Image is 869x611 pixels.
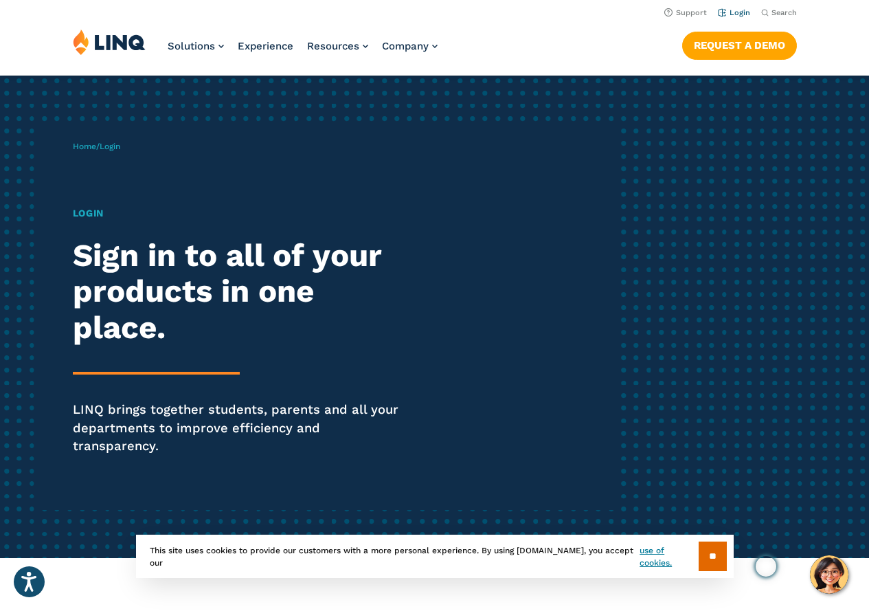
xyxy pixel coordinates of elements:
[73,142,96,151] a: Home
[810,555,848,594] button: Hello, have a question? Let’s chat.
[168,40,215,52] span: Solutions
[682,29,797,59] nav: Button Navigation
[73,206,407,221] h1: Login
[382,40,429,52] span: Company
[168,29,438,74] nav: Primary Navigation
[100,142,120,151] span: Login
[307,40,359,52] span: Resources
[168,40,224,52] a: Solutions
[664,8,707,17] a: Support
[307,40,368,52] a: Resources
[73,401,407,455] p: LINQ brings together students, parents and all your departments to improve efficiency and transpa...
[640,544,698,569] a: use of cookies.
[73,142,120,151] span: /
[771,8,797,17] span: Search
[73,29,146,55] img: LINQ | K‑12 Software
[136,535,734,578] div: This site uses cookies to provide our customers with a more personal experience. By using [DOMAIN...
[238,40,293,52] a: Experience
[761,8,797,18] button: Open Search Bar
[682,32,797,59] a: Request a Demo
[718,8,750,17] a: Login
[73,238,407,346] h2: Sign in to all of your products in one place.
[382,40,438,52] a: Company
